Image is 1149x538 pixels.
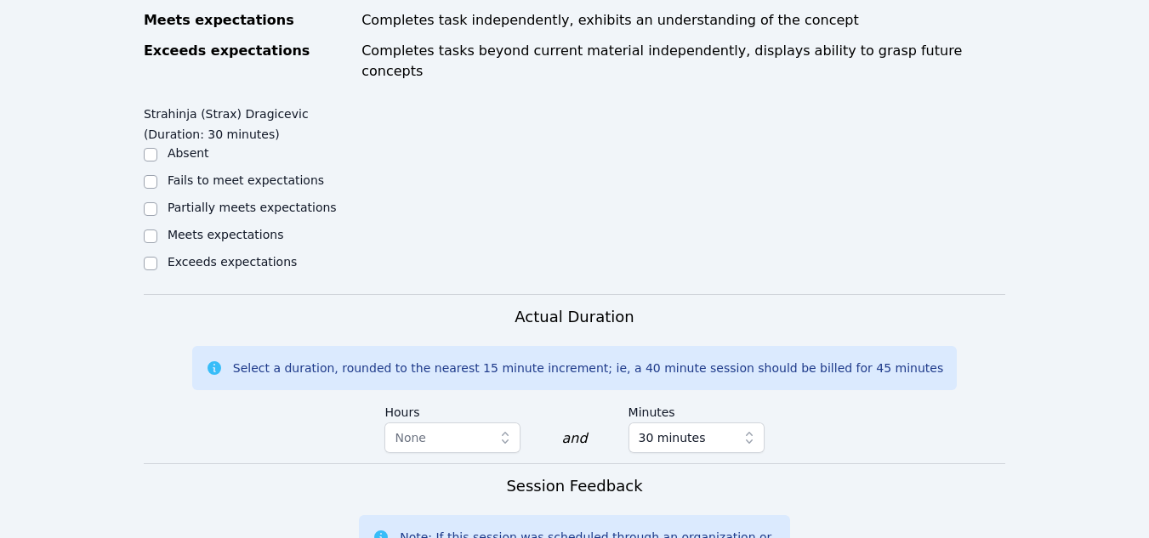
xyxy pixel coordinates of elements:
[168,255,297,269] label: Exceeds expectations
[144,41,351,82] div: Exceeds expectations
[361,41,1005,82] div: Completes tasks beyond current material independently, displays ability to grasp future concepts
[168,201,337,214] label: Partially meets expectations
[395,431,426,445] span: None
[515,305,634,329] h3: Actual Duration
[561,428,587,449] div: and
[168,146,209,160] label: Absent
[233,360,943,377] div: Select a duration, rounded to the nearest 15 minute increment; ie, a 40 minute session should be ...
[144,10,351,31] div: Meets expectations
[639,428,706,448] span: 30 minutes
[506,474,642,498] h3: Session Feedback
[144,99,359,144] legend: Strahinja (Strax) Dragicevic (Duration: 30 minutes)
[168,228,284,241] label: Meets expectations
[384,422,520,453] button: None
[629,422,765,453] button: 30 minutes
[629,397,765,422] label: Minutes
[361,10,1005,31] div: Completes task independently, exhibits an understanding of the concept
[168,173,324,187] label: Fails to meet expectations
[384,397,520,422] label: Hours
